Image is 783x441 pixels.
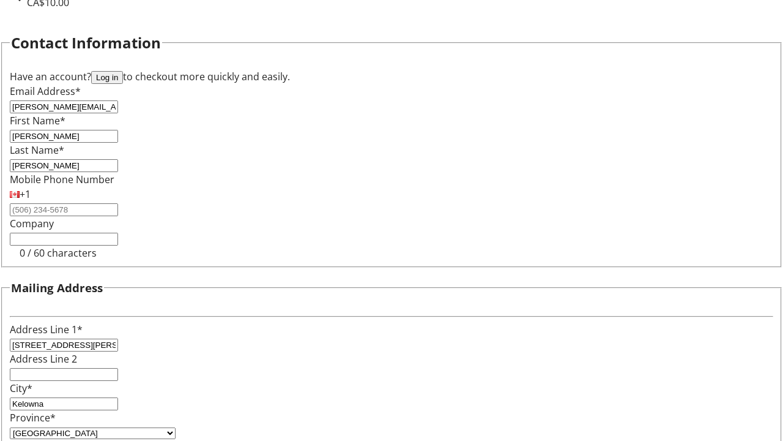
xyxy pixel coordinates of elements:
[11,279,103,296] h3: Mailing Address
[10,382,32,395] label: City*
[91,71,123,84] button: Log in
[10,339,118,352] input: Address
[10,143,64,157] label: Last Name*
[10,85,81,98] label: Email Address*
[10,352,77,366] label: Address Line 2
[20,246,97,260] tr-character-limit: 0 / 60 characters
[10,323,83,336] label: Address Line 1*
[10,203,118,216] input: (506) 234-5678
[10,114,65,127] label: First Name*
[10,411,56,424] label: Province*
[10,398,118,410] input: City
[10,69,773,84] div: Have an account? to checkout more quickly and easily.
[10,217,54,230] label: Company
[10,173,114,186] label: Mobile Phone Number
[11,32,161,54] h2: Contact Information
